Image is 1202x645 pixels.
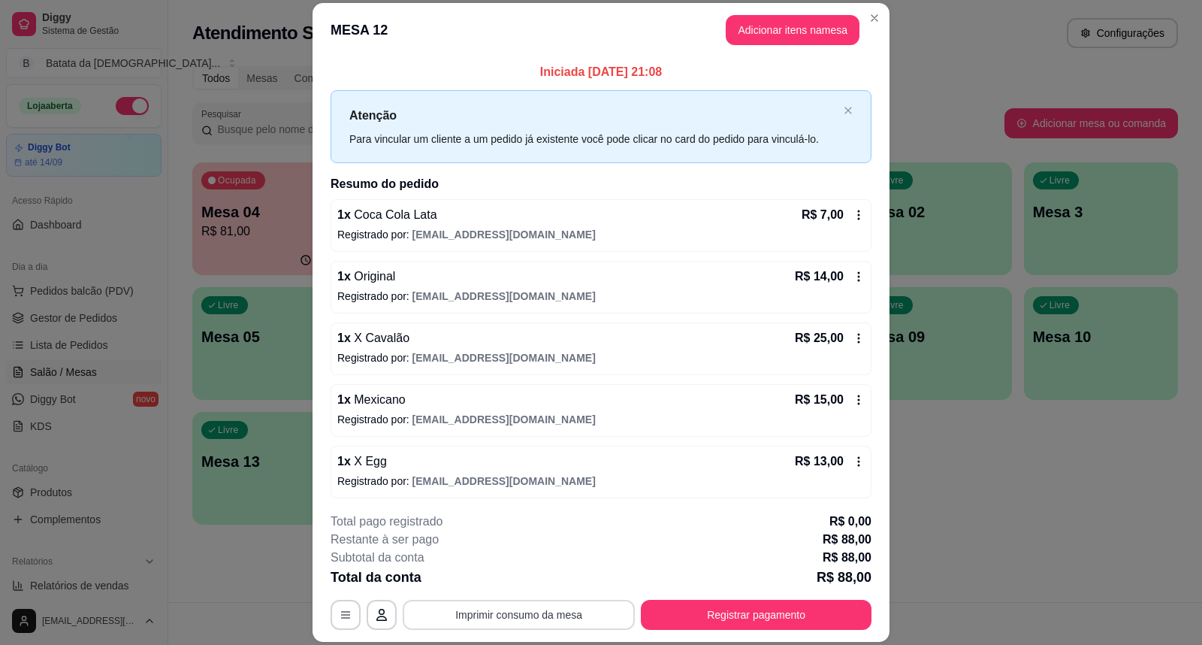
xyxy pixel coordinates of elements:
p: Registrado por: [337,474,865,489]
p: Restante à ser pago [331,531,439,549]
p: 1 x [337,329,409,347]
button: Registrar pagamento [641,600,871,630]
p: R$ 25,00 [795,329,844,347]
p: Total da conta [331,567,421,588]
button: Adicionar itens namesa [726,15,859,45]
p: Registrado por: [337,227,865,242]
span: Mexicano [351,393,406,406]
p: Registrado por: [337,412,865,427]
span: [EMAIL_ADDRESS][DOMAIN_NAME] [412,229,596,241]
p: R$ 7,00 [802,206,844,224]
p: Total pago registrado [331,513,442,531]
p: R$ 88,00 [823,531,871,549]
p: Atenção [349,106,838,125]
span: Coca Cola Lata [351,208,437,221]
p: Registrado por: [337,350,865,365]
span: [EMAIL_ADDRESS][DOMAIN_NAME] [412,352,596,364]
p: 1 x [337,268,395,286]
p: R$ 14,00 [795,268,844,286]
p: 1 x [337,391,406,409]
span: [EMAIL_ADDRESS][DOMAIN_NAME] [412,413,596,425]
button: Close [862,6,886,30]
p: R$ 13,00 [795,453,844,471]
p: Registrado por: [337,289,865,304]
p: Iniciada [DATE] 21:08 [331,63,871,81]
p: 1 x [337,206,437,224]
p: R$ 88,00 [823,549,871,567]
p: R$ 15,00 [795,391,844,409]
div: Para vincular um cliente a um pedido já existente você pode clicar no card do pedido para vinculá... [349,131,838,147]
button: Imprimir consumo da mesa [403,600,635,630]
p: R$ 88,00 [817,567,871,588]
p: Subtotal da conta [331,549,424,567]
span: [EMAIL_ADDRESS][DOMAIN_NAME] [412,290,596,302]
p: 1 x [337,453,387,471]
p: R$ 0,00 [829,513,871,531]
span: close [844,106,853,115]
h2: Resumo do pedido [331,175,871,193]
span: [EMAIL_ADDRESS][DOMAIN_NAME] [412,475,596,487]
header: MESA 12 [313,3,889,57]
span: Original [351,270,396,283]
button: close [844,106,853,116]
span: X Egg [351,455,387,468]
span: X Cavalão [351,332,409,344]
